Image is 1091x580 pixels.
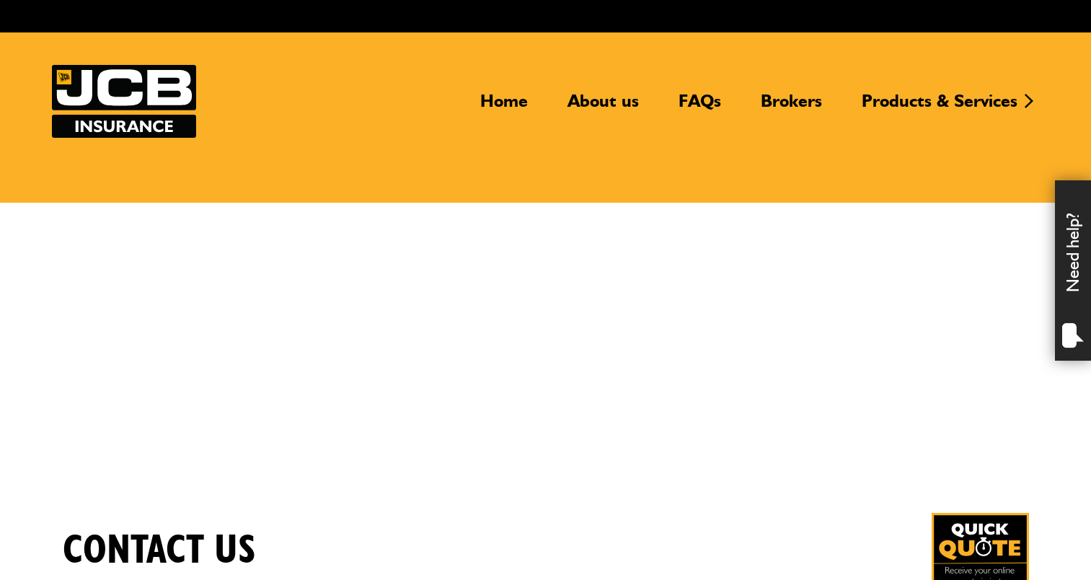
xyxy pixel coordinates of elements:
[1055,180,1091,361] div: Need help?
[52,65,196,138] a: JCB Insurance Services
[557,90,650,123] a: About us
[63,527,256,575] h1: Contact us
[469,90,539,123] a: Home
[52,65,196,138] img: JCB Insurance Services logo
[851,90,1028,123] a: Products & Services
[668,90,732,123] a: FAQs
[750,90,833,123] a: Brokers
